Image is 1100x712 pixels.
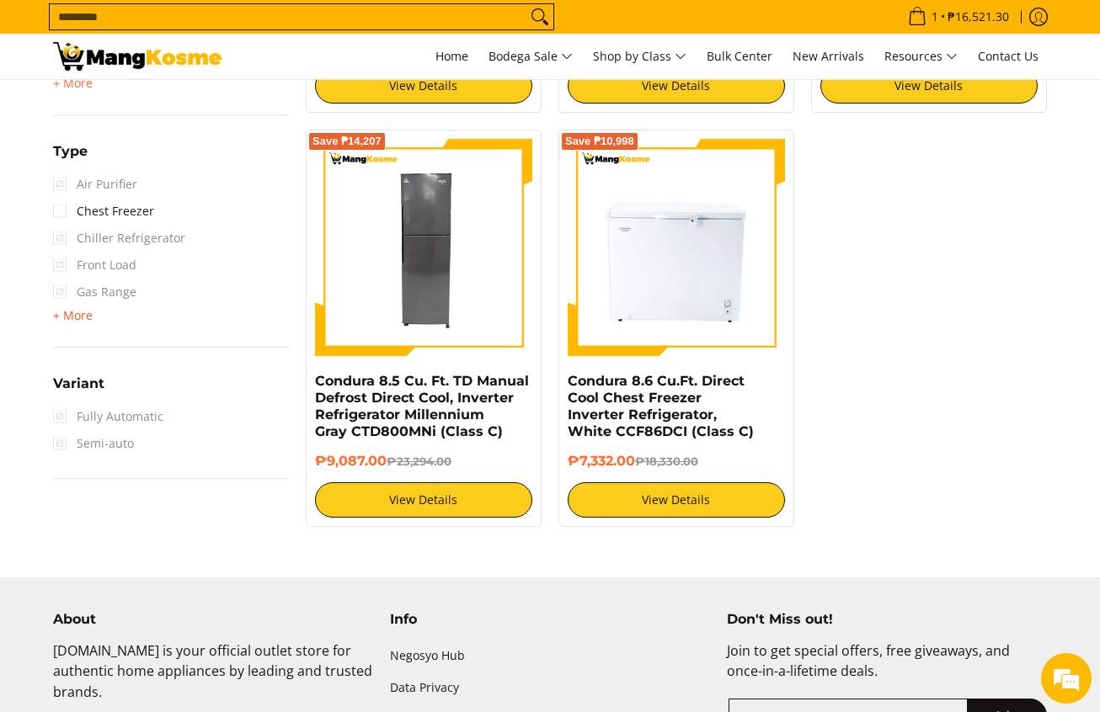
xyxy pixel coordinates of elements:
span: Home [435,48,468,64]
nav: Main Menu [238,34,1047,79]
summary: Open [53,73,93,93]
span: Front Load [53,252,136,279]
h4: Don't Miss out! [727,611,1047,628]
span: + More [53,309,93,322]
summary: Open [53,306,93,326]
p: Join to get special offers, free giveaways, and once-in-a-lifetime deals. [727,640,1047,699]
a: Condura 8.6 Cu.Ft. Direct Cool Chest Freezer Inverter Refrigerator, White CCF86DCI (Class C) [568,373,754,439]
span: Bulk Center [707,48,772,64]
del: ₱18,330.00 [635,454,698,468]
span: Variant [53,377,104,391]
a: Data Privacy [390,672,710,704]
img: Condura 8.5 Cu. Ft. TD Manual Defrost Direct Cool, Inverter Refrigerator Millennium Gray CTD800MN... [315,139,532,356]
h6: ₱9,087.00 [315,453,532,470]
h4: Info [390,611,710,628]
a: Bodega Sale [480,34,581,79]
a: Chest Freezer [53,198,154,225]
span: Bodega Sale [489,46,573,67]
a: New Arrivals [784,34,873,79]
summary: Open [53,377,104,403]
summary: Open [53,145,88,171]
span: + More [53,77,93,90]
a: Resources [876,34,966,79]
span: Fully Automatic [53,403,163,430]
img: Condura 8.6 Cu.Ft. Direct Cool Chest Freezer Inverter Refrigerator, White CCF86DCI (Class C) [568,139,785,356]
a: Contact Us [969,34,1047,79]
span: 1 [929,11,941,23]
span: Resources [884,46,958,67]
a: View Details [568,68,785,104]
a: Shop by Class [585,34,695,79]
span: Air Purifier [53,171,137,198]
del: ₱23,294.00 [387,454,451,468]
span: Gas Range [53,279,136,306]
span: New Arrivals [793,48,864,64]
span: Chiller Refrigerator [53,225,185,252]
h6: ₱7,332.00 [568,453,785,470]
img: Class C Home &amp; Business Appliances: Up to 70% Off l Mang Kosme 8 cu. ft. [53,42,222,71]
button: Search [526,4,553,29]
h4: About [53,611,373,628]
span: Save ₱14,207 [312,136,382,146]
a: View Details [315,482,532,518]
a: Bulk Center [698,34,781,79]
a: View Details [820,68,1038,104]
a: View Details [315,68,532,104]
span: Shop by Class [593,46,686,67]
a: View Details [568,482,785,518]
span: • [903,8,1014,26]
span: ₱16,521.30 [945,11,1012,23]
a: Negosyo Hub [390,640,710,672]
span: Contact Us [978,48,1039,64]
a: Home [427,34,477,79]
span: Type [53,145,88,158]
span: Semi-auto [53,430,134,457]
span: Save ₱10,998 [565,136,634,146]
a: Condura 8.5 Cu. Ft. TD Manual Defrost Direct Cool, Inverter Refrigerator Millennium Gray CTD800MN... [315,373,529,439]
